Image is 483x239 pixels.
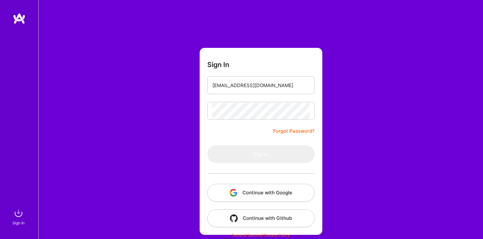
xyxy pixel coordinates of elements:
img: icon [230,214,238,222]
img: logo [13,13,26,24]
span: | [232,233,290,238]
a: Terms of Service [232,233,262,238]
button: Continue with Github [207,209,315,227]
div: © 2025 ATeams Inc., All rights reserved. [38,220,483,236]
button: Continue with Google [207,184,315,202]
a: sign inSign In [13,207,25,226]
a: Forgot Password? [273,127,315,135]
a: Privacy Policy [264,233,290,238]
img: sign in [12,207,25,220]
div: Sign In [12,220,25,226]
button: Sign In [207,145,315,163]
input: Email... [212,77,310,93]
img: icon [230,189,237,197]
h3: Sign In [207,61,229,69]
